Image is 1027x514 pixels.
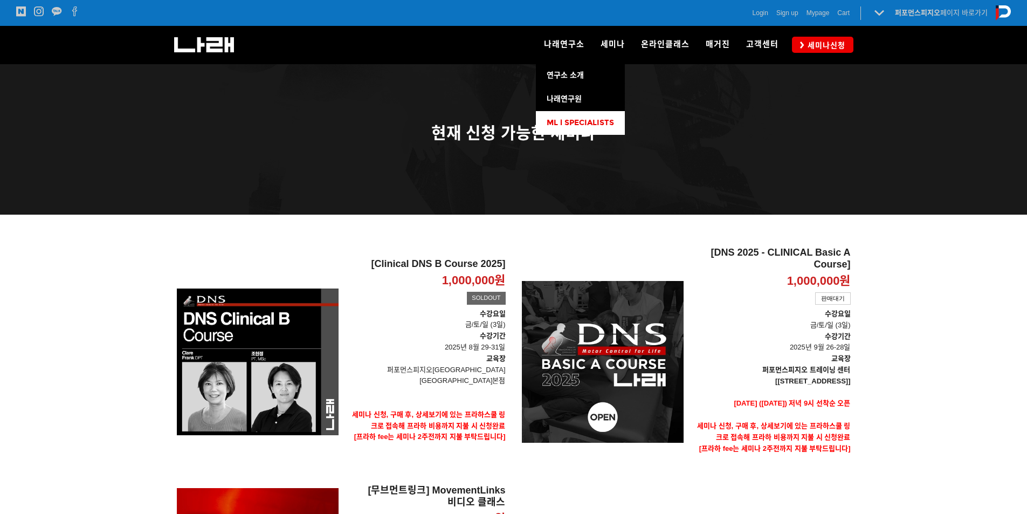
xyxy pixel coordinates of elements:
[792,37,853,52] a: 세미나신청
[347,319,506,331] p: 금/토/일 (3일)
[536,64,625,87] a: 연구소 소개
[775,377,850,385] strong: [[STREET_ADDRESS]]
[776,8,798,18] a: Sign up
[536,87,625,111] a: 나래연구원
[431,124,596,142] span: 현재 신청 가능한 세미나
[486,354,506,362] strong: 교육장
[746,39,778,49] span: 고객센터
[815,292,851,305] div: 판매대기
[592,26,633,64] a: 세미나
[480,332,506,340] strong: 수강기간
[895,9,988,17] a: 퍼포먼스피지오페이지 바로가기
[738,26,787,64] a: 고객센터
[547,118,614,127] span: ML l SPECIALISTS
[544,39,584,49] span: 나래연구소
[467,292,505,305] div: SOLDOUT
[347,258,506,465] a: [Clinical DNS B Course 2025] 1,000,000원 SOLDOUT 수강요일금/토/일 (3일)수강기간 2025년 8월 29-31일교육장퍼포먼스피지오[GEOG...
[536,26,592,64] a: 나래연구소
[641,39,690,49] span: 온라인클래스
[825,332,851,340] strong: 수강기간
[734,399,850,407] span: [DATE] ([DATE]) 저녁 9시 선착순 오픈
[825,310,851,318] strong: 수강요일
[352,410,506,430] strong: 세미나 신청, 구매 후, 상세보기에 있는 프라하스쿨 링크로 접속해 프라하 비용까지 지불 시 신청완료
[347,258,506,270] h2: [Clinical DNS B Course 2025]
[347,485,506,508] h2: [무브먼트링크] MovementLinks 비디오 클래스
[692,247,851,477] a: [DNS 2025 - CLINICAL Basic A Course] 1,000,000원 판매대기 수강요일금/토/일 (3일)수강기간 2025년 9월 26-28일교육장퍼포먼스피지오...
[480,310,506,318] strong: 수강요일
[347,331,506,353] p: 2025년 8월 29-31일
[706,39,730,49] span: 매거진
[692,309,851,331] p: 금/토/일 (3일)
[354,433,506,441] span: [프라하 fee는 세미나 2주전까지 지불 부탁드립니다]
[699,444,851,453] span: [프라하 fee는 세미나 2주전까지 지불 부탁드립니다]
[536,111,625,135] a: ML l SPECIALISTS
[837,8,850,18] a: Cart
[442,273,506,289] p: 1,000,000원
[753,8,768,18] a: Login
[762,366,850,374] strong: 퍼포먼스피지오 트레이닝 센터
[547,94,582,104] span: 나래연구원
[787,273,851,289] p: 1,000,000원
[633,26,698,64] a: 온라인클래스
[547,71,584,80] span: 연구소 소개
[698,26,738,64] a: 매거진
[692,247,851,270] h2: [DNS 2025 - CLINICAL Basic A Course]
[807,8,830,18] a: Mypage
[804,40,845,51] span: 세미나신청
[692,331,851,354] p: 2025년 9월 26-28일
[831,354,851,362] strong: 교육장
[347,365,506,387] p: 퍼포먼스피지오[GEOGRAPHIC_DATA] [GEOGRAPHIC_DATA]본점
[697,422,851,441] strong: 세미나 신청, 구매 후, 상세보기에 있는 프라하스쿨 링크로 접속해 프라하 비용까지 지불 시 신청완료
[601,39,625,49] span: 세미나
[895,9,940,17] strong: 퍼포먼스피지오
